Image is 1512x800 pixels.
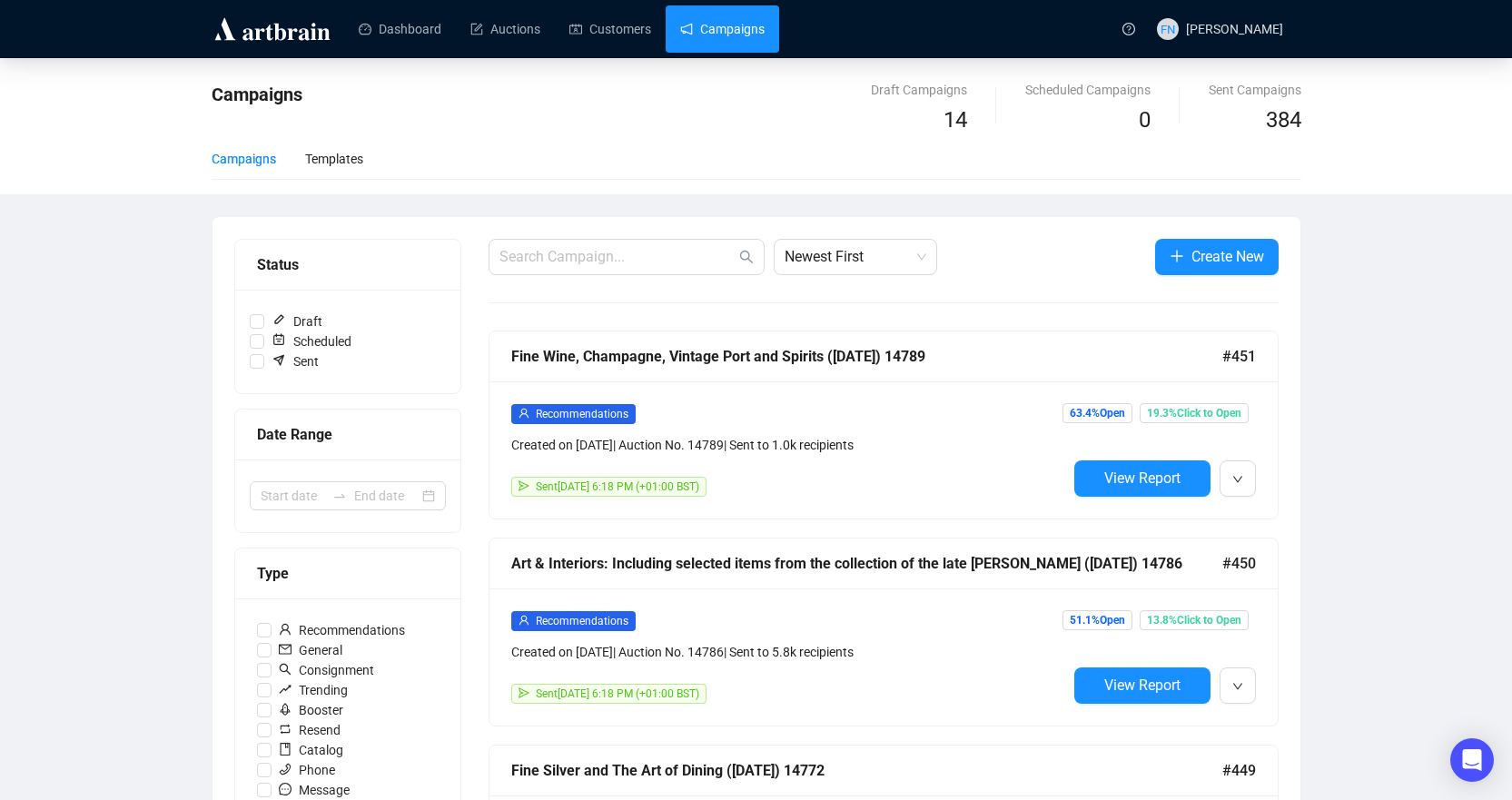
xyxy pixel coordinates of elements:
[1062,403,1132,423] span: 63.4% Open
[257,562,439,585] div: Type
[536,687,699,700] span: Sent [DATE] 6:18 PM (+01:00 BST)
[1232,474,1243,485] span: down
[279,723,292,736] span: retweet
[519,615,529,626] span: user
[536,408,628,420] span: Recommendations
[272,640,350,660] span: General
[279,683,292,696] span: rise
[212,149,276,169] div: Campaigns
[332,489,347,503] span: to
[1139,107,1151,133] span: 0
[272,620,412,640] span: Recommendations
[1074,460,1211,497] button: View Report
[279,763,292,775] span: phone
[272,780,357,800] span: Message
[569,5,651,53] a: Customers
[257,423,439,446] div: Date Range
[332,489,347,503] span: swap-right
[272,740,351,760] span: Catalog
[519,480,529,491] span: send
[536,480,699,493] span: Sent [DATE] 6:18 PM (+01:00 BST)
[519,408,529,419] span: user
[1160,19,1175,38] span: FN
[519,687,529,698] span: send
[264,351,326,371] span: Sent
[359,5,441,53] a: Dashboard
[279,663,292,676] span: search
[272,680,355,700] span: Trending
[279,643,292,656] span: mail
[1222,759,1256,782] span: #449
[257,253,439,276] div: Status
[279,783,292,795] span: message
[272,760,342,780] span: Phone
[272,660,381,680] span: Consignment
[511,435,1067,455] div: Created on [DATE] | Auction No. 14789 | Sent to 1.0k recipients
[264,331,359,351] span: Scheduled
[511,759,1222,782] div: Fine Silver and The Art of Dining ([DATE]) 14772
[489,331,1279,519] a: Fine Wine, Champagne, Vintage Port and Spirits ([DATE]) 14789#451userRecommendationsCreated on [D...
[1122,23,1135,35] span: question-circle
[1155,239,1279,275] button: Create New
[1062,610,1132,630] span: 51.1% Open
[305,149,363,169] div: Templates
[212,15,333,44] img: logo
[1104,677,1181,694] span: View Report
[1222,552,1256,575] span: #450
[261,486,325,506] input: Start date
[264,311,330,331] span: Draft
[279,703,292,716] span: rocket
[1222,345,1256,368] span: #451
[279,743,292,756] span: book
[489,538,1279,726] a: Art & Interiors: Including selected items from the collection of the late [PERSON_NAME] ([DATE]) ...
[511,552,1222,575] div: Art & Interiors: Including selected items from the collection of the late [PERSON_NAME] ([DATE]) ...
[1186,22,1283,36] span: [PERSON_NAME]
[1140,403,1249,423] span: 19.3% Click to Open
[1025,80,1151,100] div: Scheduled Campaigns
[499,246,736,268] input: Search Campaign...
[1191,245,1264,268] span: Create New
[1104,469,1181,487] span: View Report
[1140,610,1249,630] span: 13.8% Click to Open
[739,250,754,264] span: search
[470,5,540,53] a: Auctions
[1232,681,1243,692] span: down
[1266,107,1301,133] span: 384
[212,84,302,105] span: Campaigns
[1209,80,1301,100] div: Sent Campaigns
[944,107,967,133] span: 14
[536,615,628,627] span: Recommendations
[279,623,292,636] span: user
[1170,249,1184,263] span: plus
[1074,667,1211,704] button: View Report
[511,642,1067,662] div: Created on [DATE] | Auction No. 14786 | Sent to 5.8k recipients
[272,700,351,720] span: Booster
[785,240,926,274] span: Newest First
[1450,738,1494,782] div: Open Intercom Messenger
[272,720,348,740] span: Resend
[871,80,967,100] div: Draft Campaigns
[354,486,419,506] input: End date
[511,345,1222,368] div: Fine Wine, Champagne, Vintage Port and Spirits ([DATE]) 14789
[680,5,765,53] a: Campaigns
